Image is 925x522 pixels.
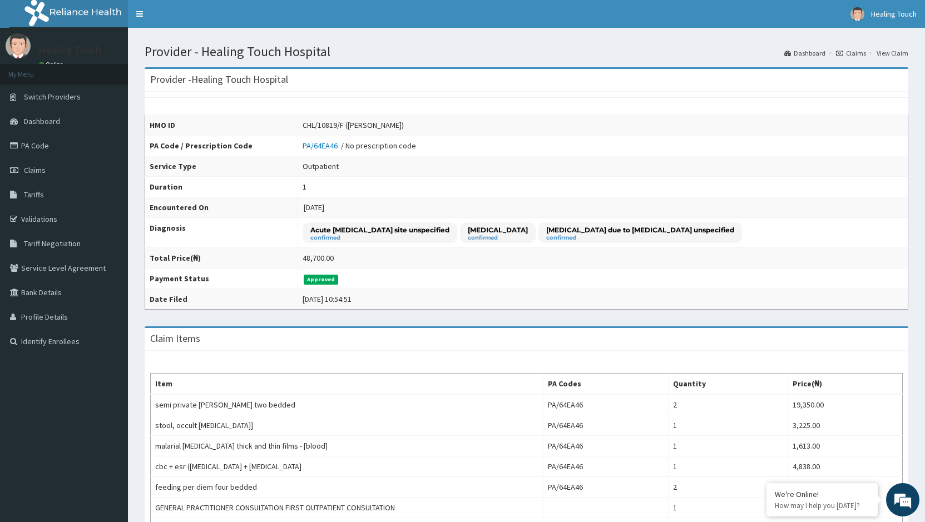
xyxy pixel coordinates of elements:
th: Quantity [669,374,788,395]
td: semi private [PERSON_NAME] two bedded [151,394,543,415]
th: Payment Status [145,269,298,289]
td: 1 [669,415,788,436]
td: PA/64EA46 [543,394,669,415]
small: confirmed [310,235,449,241]
h3: Claim Items [150,334,200,344]
span: Claims [24,165,46,175]
div: We're Online! [775,489,869,499]
a: Dashboard [784,48,825,58]
td: 19,350.00 [788,394,902,415]
td: 1 [669,498,788,518]
div: Chat with us now [58,62,187,77]
span: [DATE] [304,202,324,212]
th: PA Code / Prescription Code [145,136,298,156]
div: / No prescription code [303,140,416,151]
td: 4,838.00 [788,456,902,477]
td: 1,613.00 [788,436,902,456]
td: stool, occult [MEDICAL_DATA]] [151,415,543,436]
th: Duration [145,177,298,197]
th: Price(₦) [788,374,902,395]
td: GENERAL PRACTITIONER CONSULTATION FIRST OUTPATIENT CONSULTATION [151,498,543,518]
img: d_794563401_company_1708531726252_794563401 [21,56,45,83]
div: 48,700.00 [303,252,334,264]
span: Approved [304,275,339,285]
h3: Provider - Healing Touch Hospital [150,74,288,84]
div: CHL/10819/F ([PERSON_NAME]) [303,120,404,131]
p: [MEDICAL_DATA] [468,225,528,235]
div: [DATE] 10:54:51 [303,294,352,305]
span: We're online! [65,140,154,252]
td: PA/64EA46 [543,436,669,456]
td: 2 [669,477,788,498]
th: Total Price(₦) [145,248,298,269]
p: [MEDICAL_DATA] due to [MEDICAL_DATA] unspecified [546,225,734,235]
td: feeding per diem four bedded [151,477,543,498]
img: User Image [6,33,31,58]
p: How may I help you today? [775,501,869,510]
td: PA/64EA46 [543,415,669,436]
textarea: Type your message and hit 'Enter' [6,304,212,342]
td: malarial [MEDICAL_DATA] thick and thin films - [blood] [151,436,543,456]
a: PA/64EA46 [303,141,341,151]
th: Encountered On [145,197,298,218]
p: Acute [MEDICAL_DATA] site unspecified [310,225,449,235]
th: Item [151,374,543,395]
a: Online [39,61,66,68]
div: Minimize live chat window [182,6,209,32]
h1: Provider - Healing Touch Hospital [145,44,908,59]
td: 2 [669,394,788,415]
div: 1 [303,181,306,192]
th: Diagnosis [145,218,298,248]
th: PA Codes [543,374,669,395]
td: 3,225.00 [788,415,902,436]
th: Service Type [145,156,298,177]
span: Dashboard [24,116,60,126]
a: Claims [836,48,866,58]
a: View Claim [877,48,908,58]
span: Switch Providers [24,92,81,102]
span: Tariff Negotiation [24,238,81,248]
th: HMO ID [145,115,298,136]
td: 1 [669,456,788,477]
img: User Image [850,7,864,21]
th: Date Filed [145,289,298,310]
p: Healing Touch [39,45,101,55]
td: cbc + esr ([MEDICAL_DATA] + [MEDICAL_DATA] [151,456,543,477]
div: Outpatient [303,161,339,172]
small: confirmed [468,235,528,241]
span: Tariffs [24,190,44,200]
td: PA/64EA46 [543,456,669,477]
small: confirmed [546,235,734,241]
td: 1 [669,436,788,456]
span: Healing Touch [871,9,917,19]
td: 16,126.00 [788,477,902,498]
td: PA/64EA46 [543,477,669,498]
